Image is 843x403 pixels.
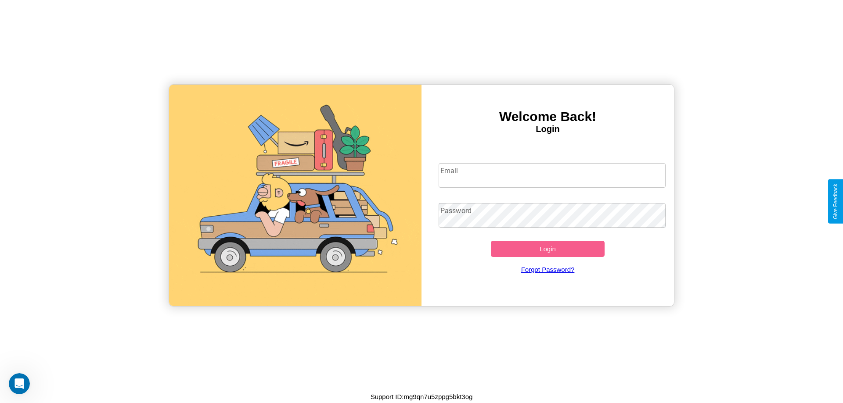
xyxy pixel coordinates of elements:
button: Login [491,241,605,257]
p: Support ID: mg9qn7u5zppg5bkt3og [371,391,473,403]
img: gif [169,85,421,306]
h3: Welcome Back! [421,109,674,124]
a: Forgot Password? [434,257,662,282]
div: Give Feedback [832,184,839,219]
iframe: Intercom live chat [9,373,30,394]
h4: Login [421,124,674,134]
